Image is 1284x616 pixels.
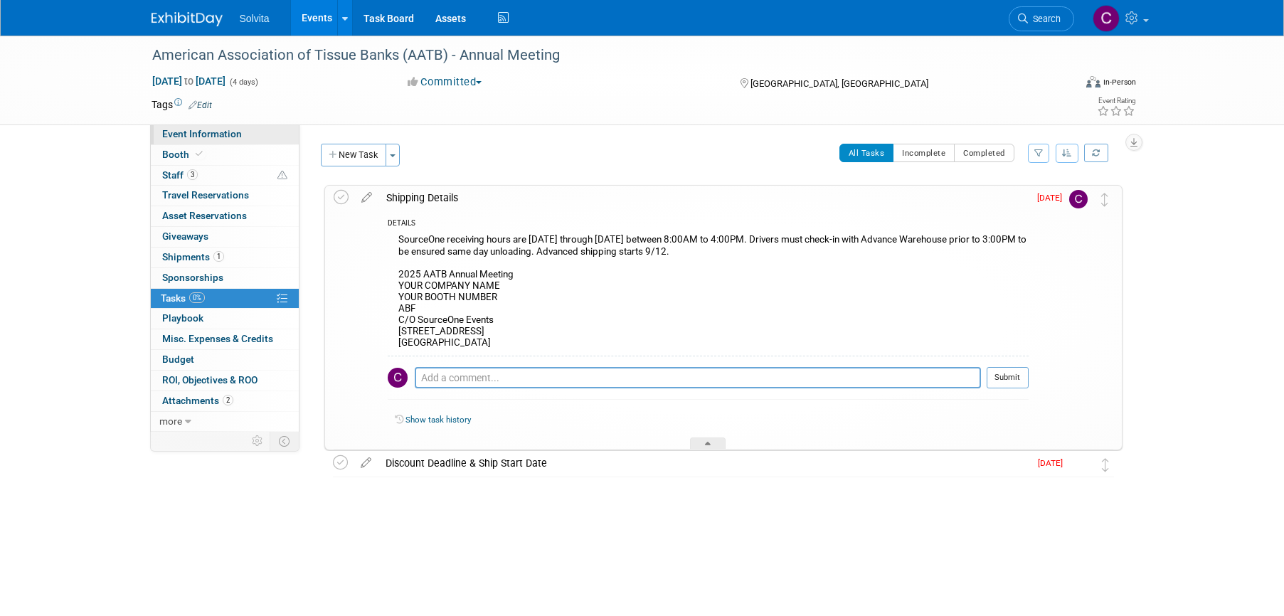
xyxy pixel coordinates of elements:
[403,75,487,90] button: Committed
[151,289,299,309] a: Tasks0%
[223,395,233,405] span: 2
[1009,6,1074,31] a: Search
[151,268,299,288] a: Sponsorships
[162,251,224,262] span: Shipments
[151,350,299,370] a: Budget
[147,43,1053,68] div: American Association of Tissue Banks (AATB) - Annual Meeting
[240,13,270,24] span: Solvita
[162,210,247,221] span: Asset Reservations
[151,248,299,267] a: Shipments1
[151,166,299,186] a: Staff3
[161,292,205,304] span: Tasks
[159,415,182,427] span: more
[354,457,378,469] a: edit
[152,97,212,112] td: Tags
[1069,190,1088,208] img: Cindy Miller
[1093,5,1120,32] img: Cindy Miller
[182,75,196,87] span: to
[987,367,1029,388] button: Submit
[151,412,299,432] a: more
[151,371,299,391] a: ROI, Objectives & ROO
[245,432,270,450] td: Personalize Event Tab Strip
[1070,455,1088,474] img: Celeste Bombick
[228,78,258,87] span: (4 days)
[990,74,1137,95] div: Event Format
[151,206,299,226] a: Asset Reservations
[162,169,198,181] span: Staff
[388,218,1029,230] div: DETAILS
[1084,144,1108,162] a: Refresh
[378,451,1029,475] div: Discount Deadline & Ship Start Date
[162,395,233,406] span: Attachments
[388,230,1029,356] div: SourceOne receiving hours are [DATE] through [DATE] between 8:00AM to 4:00PM. Drivers must check-...
[189,100,212,110] a: Edit
[162,230,208,242] span: Giveaways
[213,251,224,262] span: 1
[839,144,894,162] button: All Tasks
[1028,14,1061,24] span: Search
[152,75,226,87] span: [DATE] [DATE]
[187,169,198,180] span: 3
[270,432,299,450] td: Toggle Event Tabs
[954,144,1014,162] button: Completed
[893,144,955,162] button: Incomplete
[189,292,205,303] span: 0%
[1101,193,1108,206] i: Move task
[1103,77,1136,87] div: In-Person
[750,78,928,89] span: [GEOGRAPHIC_DATA], [GEOGRAPHIC_DATA]
[151,309,299,329] a: Playbook
[151,186,299,206] a: Travel Reservations
[1097,97,1135,105] div: Event Rating
[196,150,203,158] i: Booth reservation complete
[151,227,299,247] a: Giveaways
[1037,193,1069,203] span: [DATE]
[1086,76,1100,87] img: Format-Inperson.png
[1102,458,1109,472] i: Move task
[162,189,249,201] span: Travel Reservations
[162,128,242,139] span: Event Information
[354,191,379,204] a: edit
[162,312,203,324] span: Playbook
[162,149,206,160] span: Booth
[162,272,223,283] span: Sponsorships
[151,145,299,165] a: Booth
[162,354,194,365] span: Budget
[162,333,273,344] span: Misc. Expenses & Credits
[405,415,471,425] a: Show task history
[152,12,223,26] img: ExhibitDay
[162,374,258,386] span: ROI, Objectives & ROO
[1038,458,1070,468] span: [DATE]
[321,144,386,166] button: New Task
[388,368,408,388] img: Cindy Miller
[151,391,299,411] a: Attachments2
[151,329,299,349] a: Misc. Expenses & Credits
[277,169,287,182] span: Potential Scheduling Conflict -- at least one attendee is tagged in another overlapping event.
[379,186,1029,210] div: Shipping Details
[151,124,299,144] a: Event Information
